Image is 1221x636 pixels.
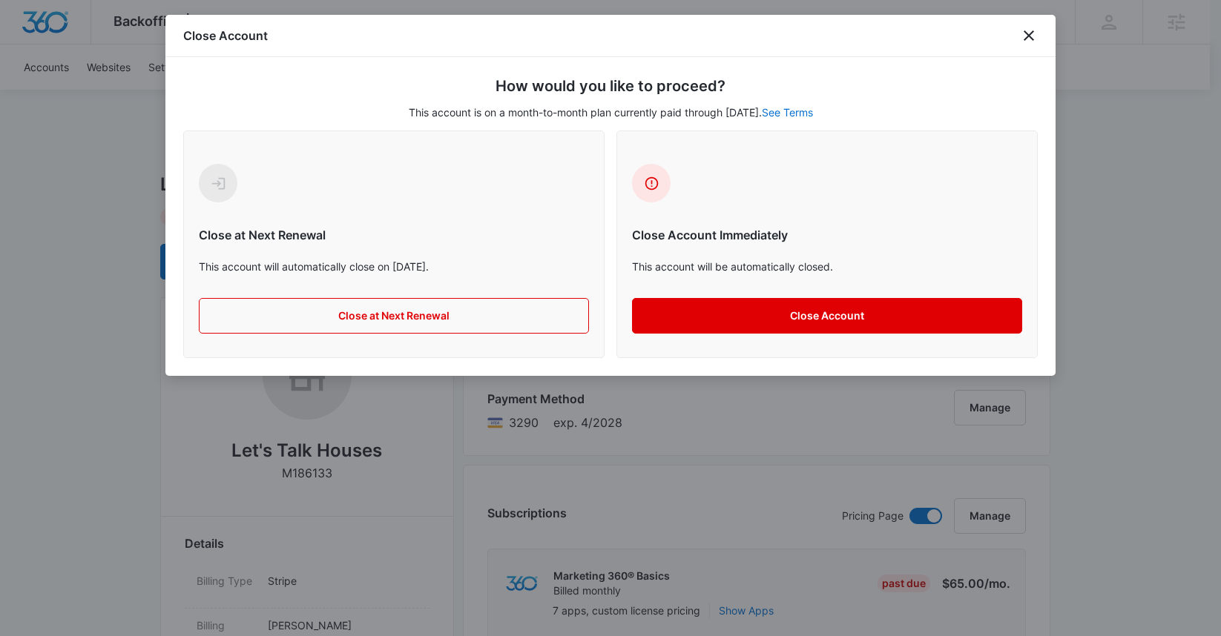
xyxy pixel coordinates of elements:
h6: Close at Next Renewal [199,226,589,244]
h6: Close Account Immediately [632,226,1022,244]
p: This account will automatically close on [DATE]. [199,259,589,274]
button: Close Account [632,298,1022,334]
a: See Terms [762,106,813,119]
p: This account will be automatically closed. [632,259,1022,274]
button: close [1020,27,1038,44]
button: Close at Next Renewal [199,298,589,334]
h5: How would you like to proceed? [183,75,1038,97]
p: This account is on a month-to-month plan currently paid through [DATE]. [183,105,1038,120]
h1: Close Account [183,27,268,44]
